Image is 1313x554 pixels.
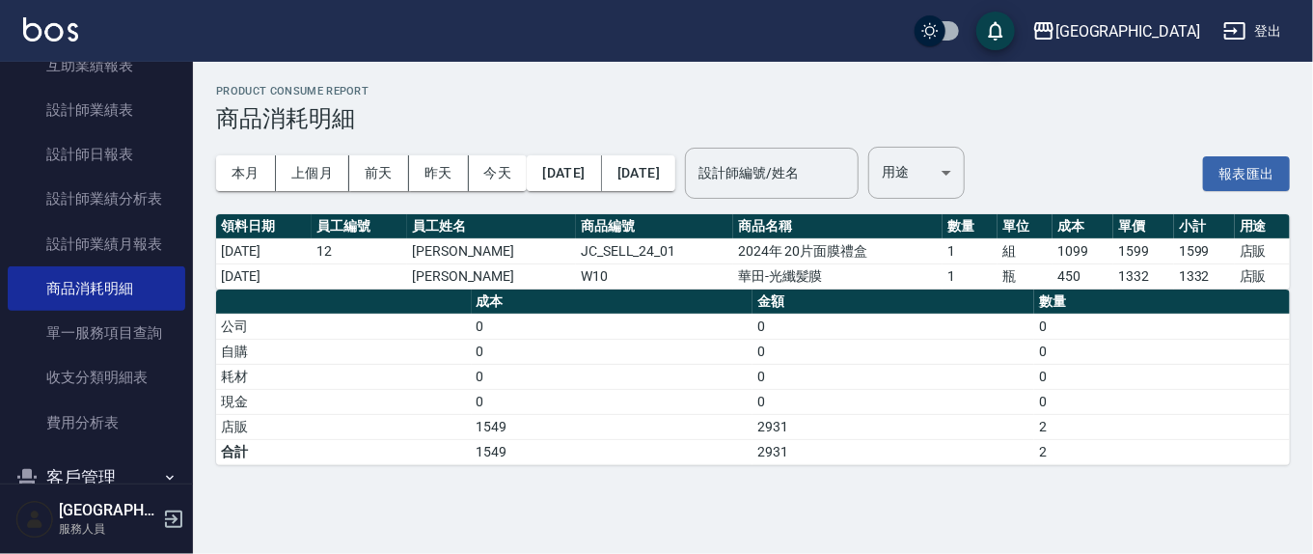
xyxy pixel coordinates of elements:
[1053,238,1113,263] td: 1099
[1216,14,1290,49] button: 登出
[409,155,469,191] button: 昨天
[943,263,998,289] td: 1
[216,389,472,414] td: 現金
[15,500,54,539] img: Person
[1034,389,1290,414] td: 0
[1055,19,1200,43] div: [GEOGRAPHIC_DATA]
[752,364,1034,389] td: 0
[943,238,998,263] td: 1
[216,155,276,191] button: 本月
[752,314,1034,339] td: 0
[407,263,576,289] td: [PERSON_NAME]
[312,214,407,239] th: 員工編號
[8,401,185,445] a: 費用分析表
[216,439,472,464] td: 合計
[527,155,601,191] button: [DATE]
[59,520,157,538] p: 服務人員
[1235,214,1290,239] th: 用途
[472,389,753,414] td: 0
[472,314,753,339] td: 0
[216,290,1290,465] table: a dense table
[1034,364,1290,389] td: 0
[976,12,1015,50] button: save
[752,389,1034,414] td: 0
[216,214,1290,290] table: a dense table
[8,132,185,177] a: 設計師日報表
[216,314,472,339] td: 公司
[733,238,943,263] td: 2024年 20片面膜禮盒
[752,439,1034,464] td: 2931
[312,238,407,263] td: 12
[407,238,576,263] td: [PERSON_NAME]
[8,88,185,132] a: 設計師業績表
[1053,263,1113,289] td: 450
[472,414,753,439] td: 1549
[216,105,1290,132] h3: 商品消耗明細
[216,85,1290,97] h2: Product Consume Report
[469,155,528,191] button: 今天
[216,238,312,263] td: [DATE]
[998,214,1053,239] th: 單位
[1053,214,1113,239] th: 成本
[1034,314,1290,339] td: 0
[1203,163,1290,181] a: 報表匯出
[752,290,1034,315] th: 金額
[1113,214,1174,239] th: 單價
[1034,439,1290,464] td: 2
[349,155,409,191] button: 前天
[998,238,1053,263] td: 組
[752,414,1034,439] td: 2931
[216,339,472,364] td: 自購
[1174,214,1235,239] th: 小計
[8,453,185,503] button: 客戶管理
[576,238,733,263] td: JC_SELL_24_01
[472,364,753,389] td: 0
[1025,12,1208,51] button: [GEOGRAPHIC_DATA]
[8,266,185,311] a: 商品消耗明細
[576,214,733,239] th: 商品編號
[602,155,675,191] button: [DATE]
[8,177,185,221] a: 設計師業績分析表
[8,222,185,266] a: 設計師業績月報表
[733,214,943,239] th: 商品名稱
[8,43,185,88] a: 互助業績報表
[216,214,312,239] th: 領料日期
[23,17,78,42] img: Logo
[1174,263,1235,289] td: 1332
[1034,290,1290,315] th: 數量
[1113,263,1174,289] td: 1332
[8,311,185,355] a: 單一服務項目查詢
[1034,339,1290,364] td: 0
[733,263,943,289] td: 華田-光纖髪膜
[216,414,472,439] td: 店販
[276,155,349,191] button: 上個月
[407,214,576,239] th: 員工姓名
[998,263,1053,289] td: 瓶
[8,355,185,400] a: 收支分類明細表
[472,339,753,364] td: 0
[752,339,1034,364] td: 0
[472,439,753,464] td: 1549
[1034,414,1290,439] td: 2
[59,501,157,520] h5: [GEOGRAPHIC_DATA]
[1174,238,1235,263] td: 1599
[1113,238,1174,263] td: 1599
[472,290,753,315] th: 成本
[943,214,998,239] th: 數量
[216,364,472,389] td: 耗材
[216,263,312,289] td: [DATE]
[1203,156,1290,192] button: 報表匯出
[1235,238,1290,263] td: 店販
[576,263,733,289] td: W10
[1235,263,1290,289] td: 店販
